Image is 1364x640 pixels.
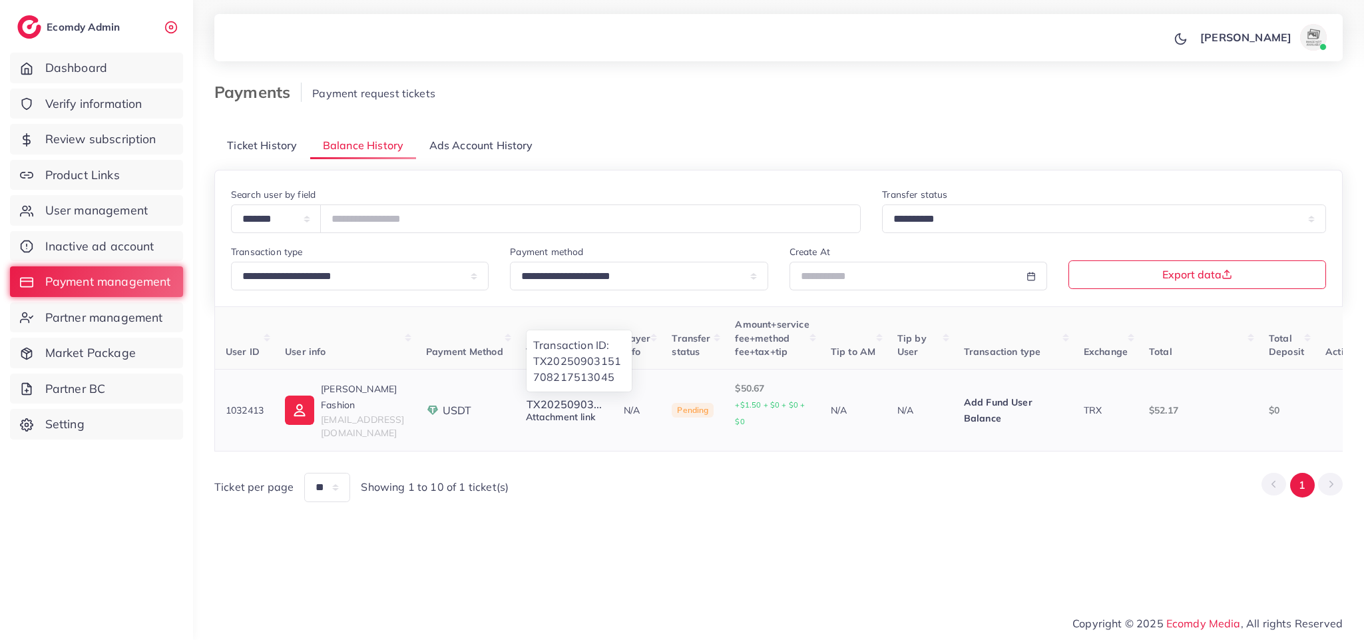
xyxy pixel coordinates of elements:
label: Transfer status [882,188,947,201]
a: Dashboard [10,53,183,83]
p: [PERSON_NAME] [1200,29,1291,45]
a: Attachment link [526,411,595,423]
img: ic-user-info.36bf1079.svg [285,396,314,425]
label: Create At [790,245,830,258]
span: Export data [1162,269,1232,280]
div: TRX [1084,404,1128,417]
a: logoEcomdy Admin [17,15,123,39]
span: Transaction type [964,346,1041,358]
ul: Pagination [1261,473,1343,497]
span: Inactive ad account [45,238,154,255]
a: Payment management [10,266,183,297]
a: Verify information [10,89,183,119]
a: Setting [10,409,183,440]
span: Partner BC [45,380,106,398]
span: Exchange [1084,346,1128,358]
p: $50.67 [735,380,809,430]
label: Transaction type [231,245,303,258]
span: Payer Info [624,332,651,358]
h2: Ecomdy Admin [47,21,123,33]
span: [EMAIL_ADDRESS][DOMAIN_NAME] [321,414,404,439]
p: $0 [1269,402,1304,418]
label: Search user by field [231,188,316,201]
button: Export data [1068,260,1326,289]
a: Product Links [10,160,183,190]
span: Tip by User [897,332,927,358]
span: Actions [1325,346,1359,358]
span: User info [285,346,326,358]
a: Inactive ad account [10,231,183,262]
span: Payment Method [426,346,503,358]
h3: Payments [214,83,302,102]
span: Partner management [45,309,163,326]
img: payment [426,404,439,417]
span: User ID [226,346,260,358]
p: N/A [624,402,651,418]
p: N/A [897,402,943,418]
span: Payment management [45,273,171,290]
a: User management [10,195,183,226]
span: Balance History [323,138,403,153]
span: Total [1149,346,1172,358]
span: Pending [672,403,714,418]
img: avatar [1300,24,1327,51]
span: Payment request tickets [312,87,435,100]
p: $52.17 [1149,402,1248,418]
span: Tip to AM [831,346,875,358]
button: Go to page 1 [1290,473,1315,497]
span: Review subscription [45,131,156,148]
a: Review subscription [10,124,183,155]
p: Transaction ID: TX20250903151708217513045 [533,337,625,385]
span: Setting [45,416,85,433]
span: Dashboard [45,59,107,77]
span: Verify information [45,95,142,113]
span: Copyright © 2025 [1072,615,1343,631]
p: N/A [831,402,876,418]
label: Payment method [510,245,583,258]
p: 1032413 [226,402,264,418]
span: Transfer status [672,332,710,358]
span: Product Links [45,166,120,184]
span: Market Package [45,344,136,362]
span: , All rights Reserved [1241,615,1343,631]
span: Ticket per page [214,480,294,495]
a: Ecomdy Media [1166,617,1241,630]
span: Ads Account History [429,138,533,153]
a: [PERSON_NAME]avatar [1193,24,1332,51]
span: Showing 1 to 10 of 1 ticket(s) [361,480,509,495]
small: +$1.50 + $0 + $0 + $0 [735,400,805,426]
button: TX20250903... [526,398,602,410]
p: [PERSON_NAME] Fashion [321,381,404,413]
span: USDT [443,403,472,418]
p: Add Fund User Balance [964,394,1062,426]
span: Ticket History [227,138,297,153]
a: Partner management [10,302,183,333]
span: User management [45,202,148,219]
a: Market Package [10,338,183,368]
span: Total Deposit [1269,332,1304,358]
img: logo [17,15,41,39]
ul: TX20250903... [526,330,632,392]
span: Amount+service fee+method fee+tax+tip [735,318,809,358]
a: Partner BC [10,374,183,404]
